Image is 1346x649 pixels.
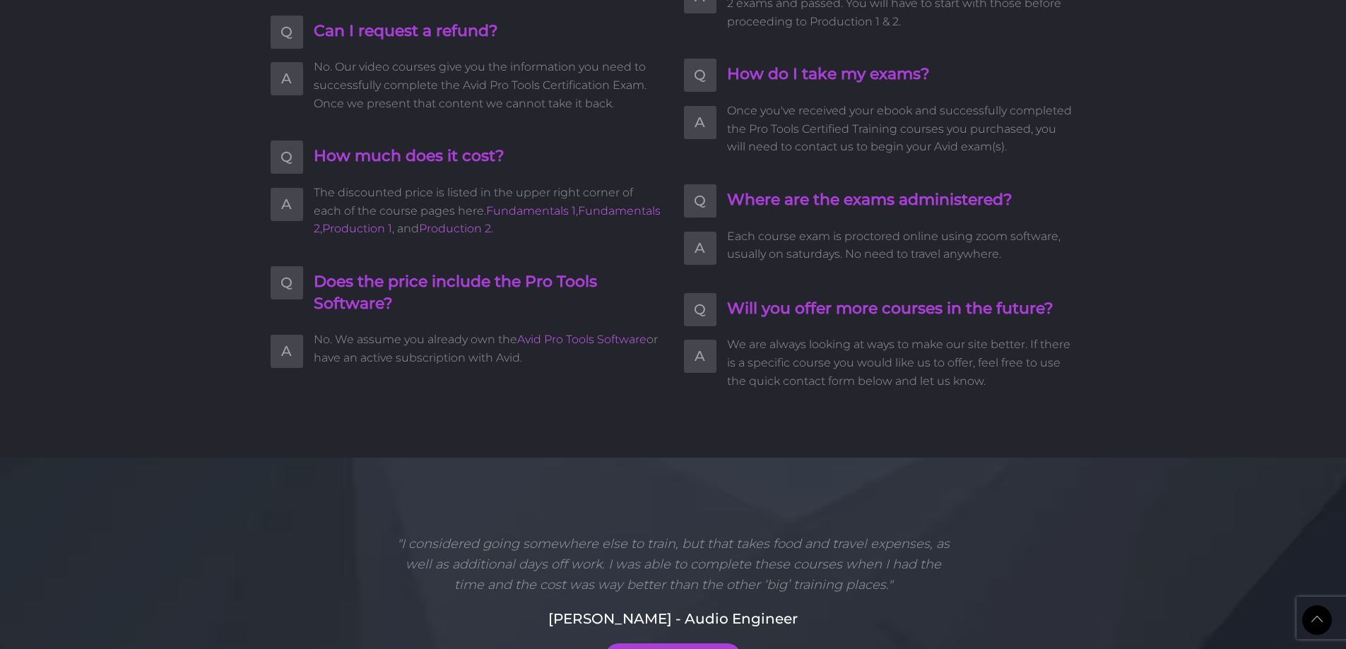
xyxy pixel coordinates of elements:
[271,608,1076,629] h5: [PERSON_NAME] - Audio Engineer
[271,188,303,221] span: A
[271,62,303,95] span: A
[314,184,663,238] span: The discounted price is listed in the upper right corner of each of the course pages here. , , , ...
[391,534,955,595] p: "I considered going somewhere else to train, but that takes food and travel expenses, as well as ...
[727,189,1076,211] h4: Where are the exams administered?
[314,20,663,42] h4: Can I request a refund?
[314,58,663,112] span: No. Our video courses give you the information you need to successfully complete the Avid Pro Too...
[727,335,1076,390] span: We are always looking at ways to make our site better. If there is a specific course you would li...
[684,232,716,265] span: A
[314,331,663,367] span: No. We assume you already own the or have an active subscription with Avid.
[684,340,716,373] span: A
[271,266,303,299] span: Q
[271,335,303,368] span: A
[684,59,716,92] span: Q
[727,227,1076,263] span: Each course exam is proctored online using zoom software, usually on saturdays. No need to travel...
[322,222,392,235] a: Production 1
[684,293,716,326] span: Q
[271,16,303,49] span: Q
[517,333,647,346] a: Avid Pro Tools Software
[271,141,303,174] span: Q
[1302,605,1332,635] a: Back to Top
[486,204,576,218] a: Fundamentals 1
[727,102,1076,156] span: Once you've received your ebook and successfully completed the Pro Tools Certified Training cours...
[314,271,663,315] h4: Does the price include the Pro Tools Software?
[727,64,1076,85] h4: How do I take my exams?
[419,222,491,235] a: Production 2
[314,145,663,167] h4: How much does it cost?
[727,298,1076,320] h4: Will you offer more courses in the future?
[684,106,716,139] span: A
[684,184,716,218] span: Q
